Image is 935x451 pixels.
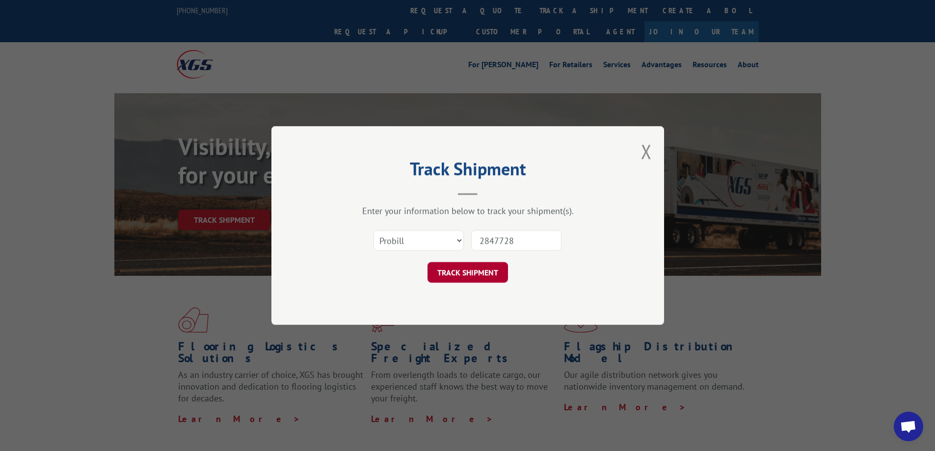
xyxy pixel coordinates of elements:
[321,162,615,181] h2: Track Shipment
[427,262,508,283] button: TRACK SHIPMENT
[894,412,923,441] div: Open chat
[321,205,615,216] div: Enter your information below to track your shipment(s).
[471,230,561,251] input: Number(s)
[641,138,652,164] button: Close modal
